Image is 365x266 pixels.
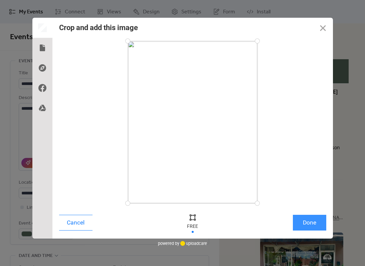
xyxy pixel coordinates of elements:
div: Direct Link [32,58,52,78]
div: Crop and add this image [59,23,138,32]
div: Facebook [32,78,52,98]
button: Cancel [59,215,93,231]
div: Preview [32,18,52,38]
div: Local Files [32,38,52,58]
a: uploadcare [179,241,207,246]
button: Done [293,215,326,231]
div: Google Drive [32,98,52,118]
div: powered by [158,239,207,249]
button: Close [313,18,333,38]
